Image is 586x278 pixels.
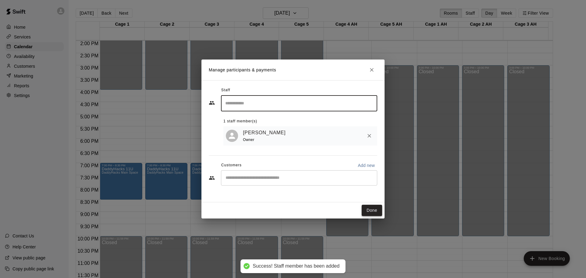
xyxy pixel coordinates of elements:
[358,162,375,168] p: Add new
[221,170,377,186] div: Start typing to search customers...
[221,85,230,95] span: Staff
[221,161,242,170] span: Customers
[362,205,382,216] button: Done
[221,95,377,111] div: Search staff
[366,64,377,75] button: Close
[364,130,375,141] button: Remove
[209,100,215,106] svg: Staff
[209,175,215,181] svg: Customers
[209,67,276,73] p: Manage participants & payments
[243,138,254,142] span: Owner
[243,129,286,137] a: [PERSON_NAME]
[355,161,377,170] button: Add new
[226,130,238,142] div: Bradley Swyers
[253,263,339,269] div: Success! Staff member has been added
[223,117,257,126] span: 1 staff member(s)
